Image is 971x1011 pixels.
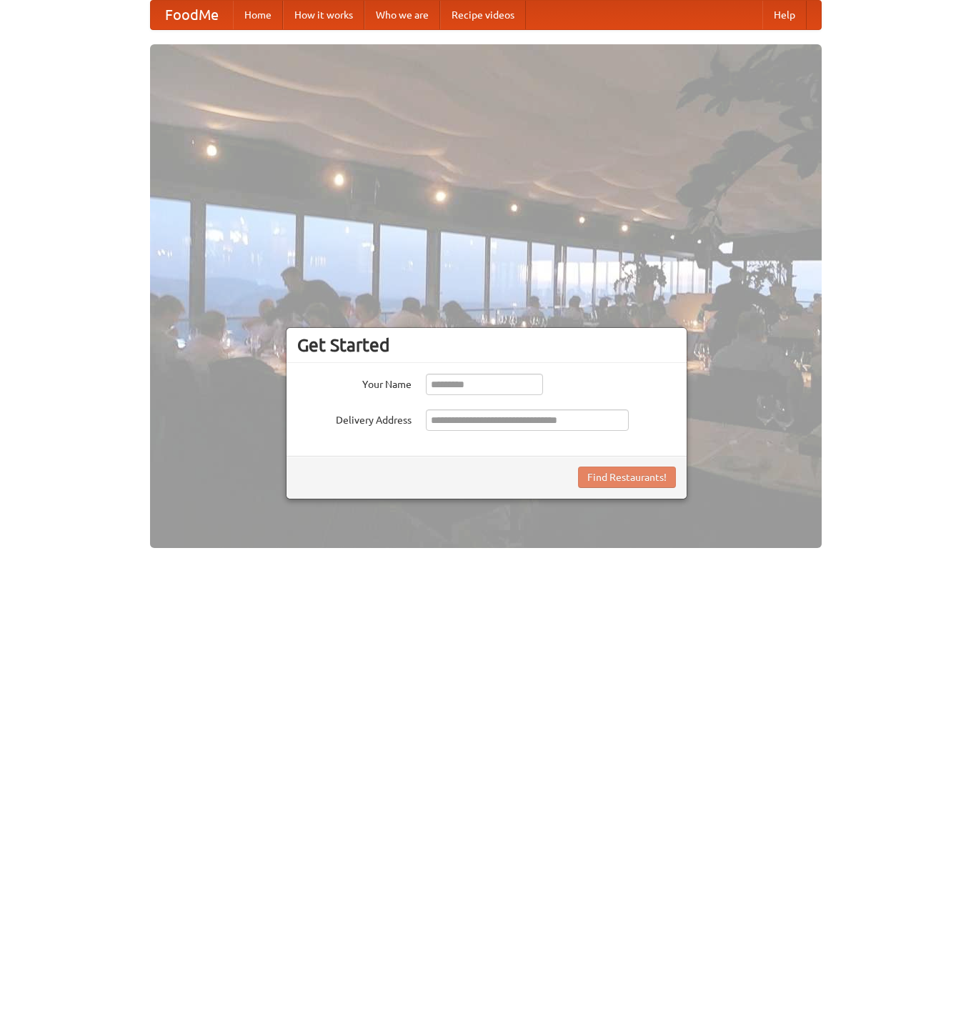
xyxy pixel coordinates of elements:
[364,1,440,29] a: Who we are
[151,1,233,29] a: FoodMe
[283,1,364,29] a: How it works
[578,467,676,488] button: Find Restaurants!
[762,1,807,29] a: Help
[297,374,412,392] label: Your Name
[233,1,283,29] a: Home
[297,334,676,356] h3: Get Started
[440,1,526,29] a: Recipe videos
[297,409,412,427] label: Delivery Address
